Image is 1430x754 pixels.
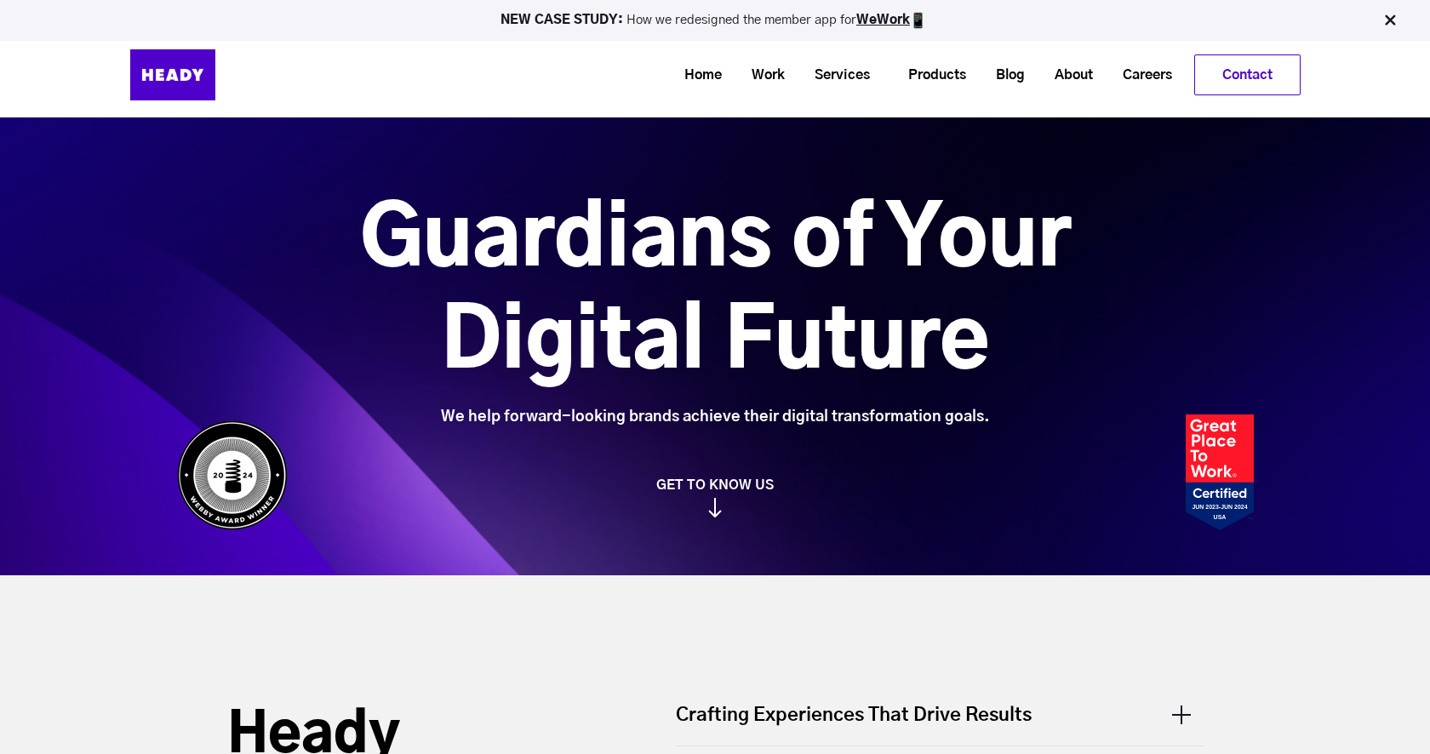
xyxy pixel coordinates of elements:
p: How we redesigned the member app for [8,12,1422,29]
img: app emoji [910,12,927,29]
div: Crafting Experiences That Drive Results [676,702,1204,745]
img: Heady_WebbyAward_Winner-4 [177,420,288,530]
a: Products [887,60,975,91]
a: Contact [1195,55,1300,94]
a: Careers [1101,60,1181,91]
img: arrow_down [708,507,722,527]
h1: Guardians of Your Digital Future [265,190,1166,394]
a: Services [793,60,878,91]
div: We help forward-looking brands achieve their digital transformation goals. [265,408,1166,426]
div: Navigation Menu [258,54,1301,95]
a: Home [663,60,730,91]
img: Close Bar [1381,12,1399,29]
a: GET TO KNOW US [169,477,1262,517]
img: Heady_Logo_Web-01 (1) [130,49,215,100]
a: Blog [975,60,1033,91]
a: Work [730,60,793,91]
a: About [1033,60,1101,91]
a: WeWork [856,14,910,26]
img: Heady_2023_Certification_Badge [1186,414,1254,530]
strong: NEW CASE STUDY: [500,14,626,26]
